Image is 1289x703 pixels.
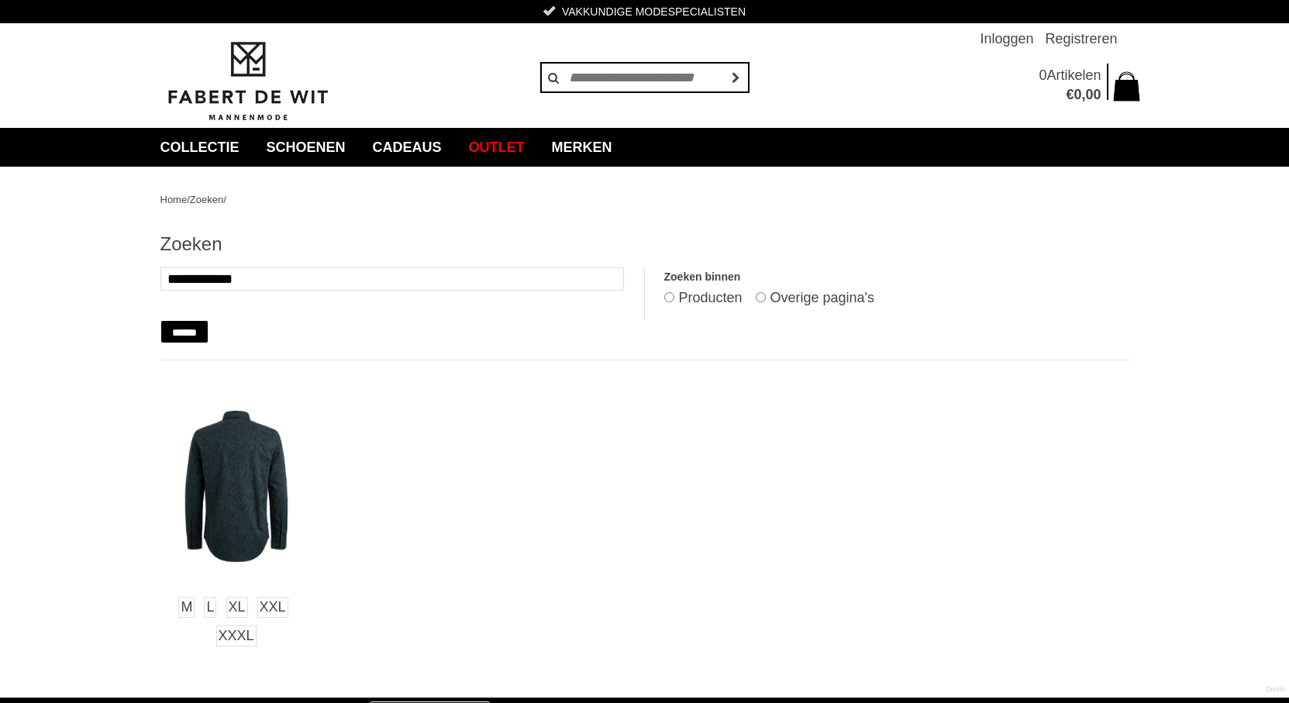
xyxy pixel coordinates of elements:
[160,233,1129,256] h1: Zoeken
[678,290,742,305] label: Producten
[361,128,453,167] a: Cadeaus
[1074,87,1081,102] span: 0
[457,128,536,167] a: Outlet
[664,267,1129,287] label: Zoeken binnen
[178,597,195,618] a: M
[770,290,875,305] label: Overige pagina's
[223,194,226,205] span: /
[1081,87,1085,102] span: ,
[257,597,288,618] a: XXL
[980,23,1033,54] a: Inloggen
[1045,23,1117,54] a: Registreren
[149,128,251,167] a: collectie
[160,410,312,562] img: PME LEGEND Psi2508211 Overhemden
[255,128,357,167] a: Schoenen
[1266,680,1285,699] a: Divide
[1046,67,1101,83] span: Artikelen
[1066,87,1074,102] span: €
[204,597,216,618] a: L
[160,194,188,205] a: Home
[160,40,335,123] img: Fabert de Wit
[187,194,190,205] span: /
[190,194,223,205] a: Zoeken
[540,128,624,167] a: Merken
[216,625,257,646] a: XXXL
[1039,67,1046,83] span: 0
[226,597,248,618] a: XL
[1085,87,1101,102] span: 00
